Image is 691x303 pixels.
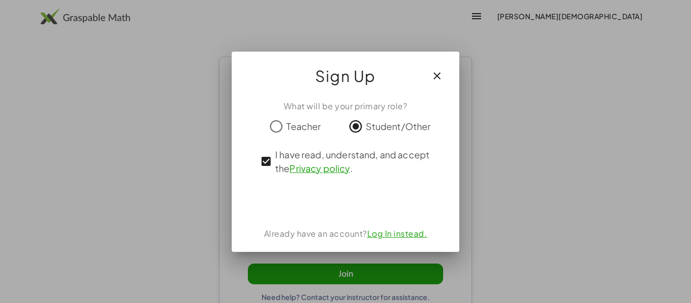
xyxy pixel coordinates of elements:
[315,64,376,88] span: Sign Up
[367,228,427,239] a: Log In instead.
[275,148,434,175] span: I have read, understand, and accept the .
[286,119,321,133] span: Teacher
[244,100,447,112] div: What will be your primary role?
[294,190,397,212] iframe: Sign in with Google Button
[289,162,350,174] a: Privacy policy
[366,119,431,133] span: Student/Other
[244,228,447,240] div: Already have an account?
